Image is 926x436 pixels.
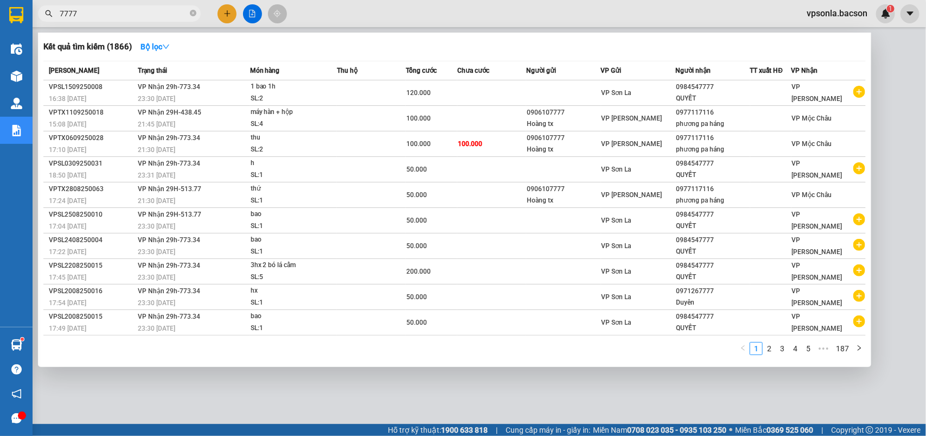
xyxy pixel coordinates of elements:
[789,342,802,355] li: 4
[138,160,200,167] span: VP Nhận 29h-773.34
[45,10,53,17] span: search
[602,115,662,122] span: VP [PERSON_NAME]
[602,319,631,326] span: VP Sơn La
[527,184,600,195] div: 0906107777
[49,248,86,256] span: 17:22 [DATE]
[853,239,865,251] span: plus-circle
[406,293,427,301] span: 50.000
[138,313,200,320] span: VP Nhận 29h-773.34
[815,342,832,355] span: •••
[763,342,776,355] li: 2
[49,274,86,281] span: 17:45 [DATE]
[49,223,86,230] span: 17:04 [DATE]
[250,67,280,74] span: Món hàng
[138,67,167,74] span: Trạng thái
[789,343,801,355] a: 4
[138,236,200,244] span: VP Nhận 29h-773.34
[49,286,135,297] div: VPSL2008250016
[138,134,200,142] span: VP Nhận 29h-773.34
[792,287,842,307] span: VP [PERSON_NAME]
[776,342,789,355] li: 3
[138,299,175,307] span: 23:30 [DATE]
[138,274,175,281] span: 23:30 [DATE]
[776,343,788,355] a: 3
[138,185,201,193] span: VP Nhận 29H-513.77
[49,311,135,323] div: VPSL2008250015
[676,220,749,232] div: QUYẾT
[676,271,749,283] div: QUYẾT
[11,98,22,109] img: warehouse-icon
[792,160,842,179] span: VP [PERSON_NAME]
[737,342,750,355] button: left
[406,217,427,224] span: 50.000
[815,342,832,355] li: Next 5 Pages
[853,264,865,276] span: plus-circle
[49,235,135,246] div: VPSL2408250004
[527,107,600,118] div: 0906107777
[853,290,865,302] span: plus-circle
[138,325,175,332] span: 23:30 [DATE]
[251,93,332,105] div: SL: 2
[49,146,86,154] span: 17:10 [DATE]
[406,191,427,199] span: 50.000
[60,8,188,20] input: Tìm tên, số ĐT hoặc mã đơn
[853,342,866,355] li: Next Page
[676,235,749,246] div: 0984547777
[251,118,332,130] div: SL: 4
[251,220,332,232] div: SL: 1
[737,342,750,355] li: Previous Page
[676,158,749,169] div: 0984547777
[251,246,332,258] div: SL: 1
[853,86,865,98] span: plus-circle
[791,67,818,74] span: VP Nhận
[138,287,200,295] span: VP Nhận 29h-773.34
[138,197,175,205] span: 21:30 [DATE]
[792,140,832,148] span: VP Mộc Châu
[251,169,332,181] div: SL: 1
[832,342,853,355] li: 187
[676,260,749,271] div: 0984547777
[251,271,332,283] div: SL: 5
[853,213,865,225] span: plus-circle
[11,125,22,136] img: solution-icon
[527,118,600,130] div: Hoàng tx
[251,208,332,220] div: bao
[675,67,711,74] span: Người nhận
[740,345,746,351] span: left
[527,195,600,206] div: Hoàng tx
[190,9,196,19] span: close-circle
[602,89,631,97] span: VP Sơn La
[856,345,863,351] span: right
[406,115,431,122] span: 100.000
[138,121,175,128] span: 21:45 [DATE]
[49,81,135,93] div: VPSL1509250008
[49,209,135,220] div: VPSL2508250010
[676,118,749,130] div: phương pa háng
[763,343,775,355] a: 2
[853,315,865,327] span: plus-circle
[602,268,631,275] span: VP Sơn La
[676,195,749,206] div: phương pa háng
[49,95,86,103] span: 16:38 [DATE]
[138,146,175,154] span: 21:30 [DATE]
[602,217,631,224] span: VP Sơn La
[132,38,178,55] button: Bộ lọcdown
[792,211,842,230] span: VP [PERSON_NAME]
[49,132,135,144] div: VPTX0609250028
[49,299,86,307] span: 17:54 [DATE]
[526,67,556,74] span: Người gửi
[676,107,749,118] div: 0977117116
[602,242,631,250] span: VP Sơn La
[251,234,332,246] div: bao
[251,195,332,207] div: SL: 1
[162,43,170,50] span: down
[251,144,332,156] div: SL: 2
[138,83,200,91] span: VP Nhận 29h-773.34
[138,109,201,116] span: VP Nhận 29H-438.45
[676,286,749,297] div: 0971267777
[602,140,662,148] span: VP [PERSON_NAME]
[527,144,600,155] div: Hoàng tx
[251,260,332,271] div: 3hx 2 bó lá cẩm
[792,236,842,256] span: VP [PERSON_NAME]
[676,144,749,155] div: phương pa háng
